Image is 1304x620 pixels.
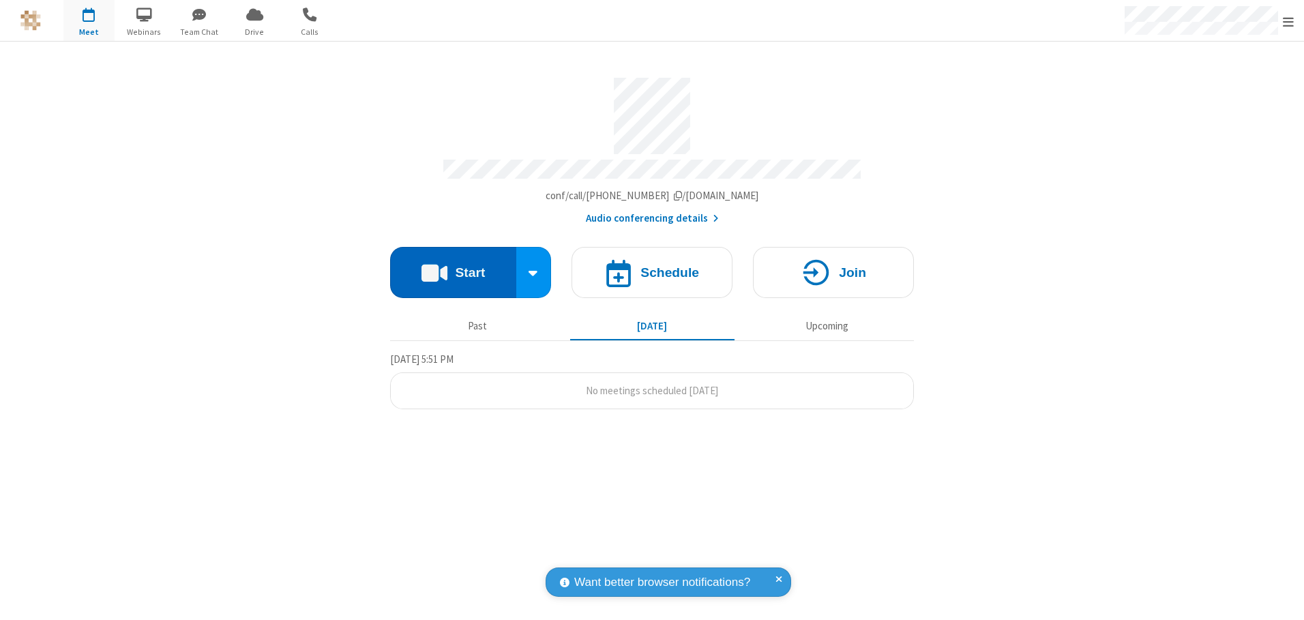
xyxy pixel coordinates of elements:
button: Past [396,313,560,339]
span: Webinars [119,26,170,38]
span: Want better browser notifications? [574,574,750,591]
span: Meet [63,26,115,38]
span: [DATE] 5:51 PM [390,353,454,366]
h4: Join [839,266,866,279]
button: Schedule [572,247,732,298]
section: Account details [390,68,914,226]
button: Upcoming [745,313,909,339]
span: Copy my meeting room link [546,189,759,202]
span: No meetings scheduled [DATE] [586,384,718,397]
span: Calls [284,26,336,38]
img: QA Selenium DO NOT DELETE OR CHANGE [20,10,41,31]
div: Start conference options [516,247,552,298]
section: Today's Meetings [390,351,914,410]
span: Drive [229,26,280,38]
span: Team Chat [174,26,225,38]
button: Audio conferencing details [586,211,719,226]
button: Start [390,247,516,298]
h4: Start [455,266,485,279]
h4: Schedule [640,266,699,279]
button: Copy my meeting room linkCopy my meeting room link [546,188,759,204]
button: Join [753,247,914,298]
button: [DATE] [570,313,735,339]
